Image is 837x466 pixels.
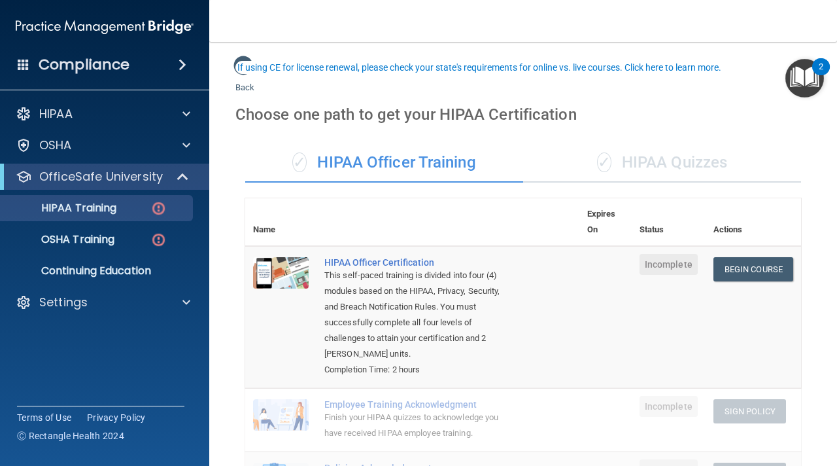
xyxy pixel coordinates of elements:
[9,233,114,246] p: OSHA Training
[713,399,786,423] button: Sign Policy
[324,268,514,362] div: This self-paced training is divided into four (4) modules based on the HIPAA, Privacy, Security, ...
[632,198,706,246] th: Status
[819,67,823,84] div: 2
[16,14,194,40] img: PMB logo
[16,295,190,310] a: Settings
[640,254,698,275] span: Incomplete
[9,264,187,278] p: Continuing Education
[39,106,73,122] p: HIPAA
[235,96,811,134] div: Choose one path to get your HIPAA Certification
[150,232,167,248] img: danger-circle.6113f641.png
[523,143,801,183] div: HIPAA Quizzes
[706,198,801,246] th: Actions
[785,59,824,98] button: Open Resource Center, 2 new notifications
[292,152,307,172] span: ✓
[324,362,514,378] div: Completion Time: 2 hours
[324,399,514,410] div: Employee Training Acknowledgment
[16,169,190,185] a: OfficeSafe University
[39,169,163,185] p: OfficeSafe University
[324,257,514,268] a: HIPAA Officer Certification
[9,202,116,215] p: HIPAA Training
[324,410,514,441] div: Finish your HIPAA quizzes to acknowledge you have received HIPAA employee training.
[87,411,146,424] a: Privacy Policy
[16,137,190,153] a: OSHA
[713,257,793,281] a: Begin Course
[16,106,190,122] a: HIPAA
[39,295,88,310] p: Settings
[579,198,632,246] th: Expires On
[640,396,698,417] span: Incomplete
[245,198,316,246] th: Name
[39,56,129,74] h4: Compliance
[17,429,124,442] span: Ⓒ Rectangle Health 2024
[150,200,167,217] img: danger-circle.6113f641.png
[245,143,523,183] div: HIPAA Officer Training
[237,63,721,72] div: If using CE for license renewal, please check your state's requirements for online vs. live cours...
[235,61,723,74] button: If using CE for license renewal, please check your state's requirements for online vs. live cours...
[17,411,71,424] a: Terms of Use
[39,137,72,153] p: OSHA
[597,152,611,172] span: ✓
[235,67,254,92] a: Back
